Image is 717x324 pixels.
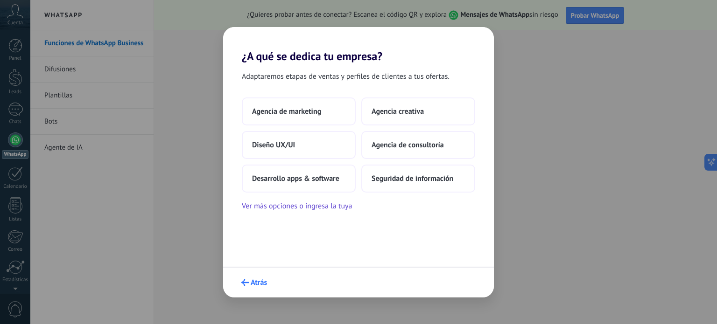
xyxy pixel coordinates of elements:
button: Agencia de marketing [242,97,356,125]
button: Ver más opciones o ingresa la tuya [242,200,352,212]
span: Agencia de consultoría [372,140,444,150]
span: Diseño UX/UI [252,140,295,150]
button: Atrás [237,275,271,290]
button: Desarrollo apps & software [242,165,356,193]
span: Atrás [251,279,267,286]
span: Agencia creativa [372,107,424,116]
button: Seguridad de información [361,165,475,193]
button: Diseño UX/UI [242,131,356,159]
span: Agencia de marketing [252,107,321,116]
h2: ¿A qué se dedica tu empresa? [223,27,494,63]
span: Desarrollo apps & software [252,174,339,183]
button: Agencia creativa [361,97,475,125]
span: Adaptaremos etapas de ventas y perfiles de clientes a tus ofertas. [242,70,450,83]
button: Agencia de consultoría [361,131,475,159]
span: Seguridad de información [372,174,453,183]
